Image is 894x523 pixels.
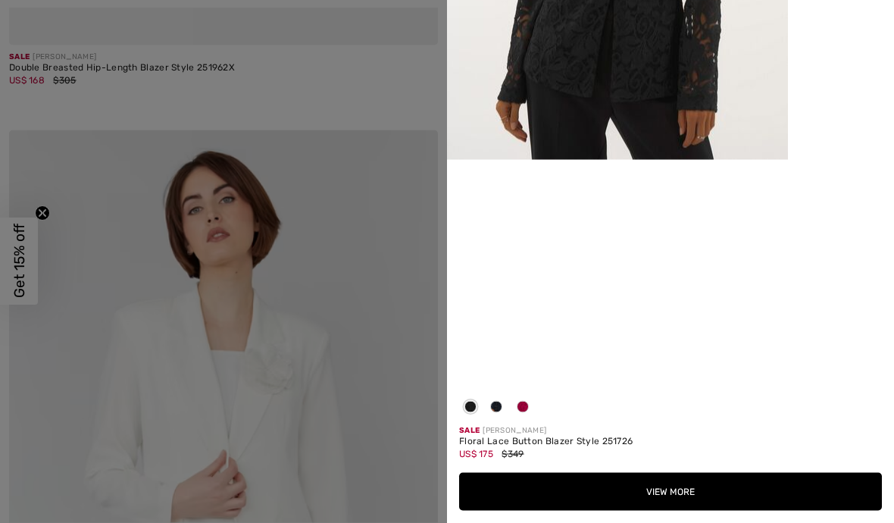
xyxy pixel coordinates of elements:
button: View More [459,473,882,511]
span: Sale [459,426,480,435]
span: US$ 175 [459,449,493,459]
div: [PERSON_NAME] [459,425,882,437]
video: Your browser does not support the video tag. [447,160,894,384]
div: Geranium [511,396,534,425]
div: Black [459,396,482,425]
div: Floral Lace Button Blazer Style 251726 [459,437,882,447]
span: $349 [502,449,524,459]
span: Chat [36,11,67,24]
div: Midnight Blue [485,396,508,425]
